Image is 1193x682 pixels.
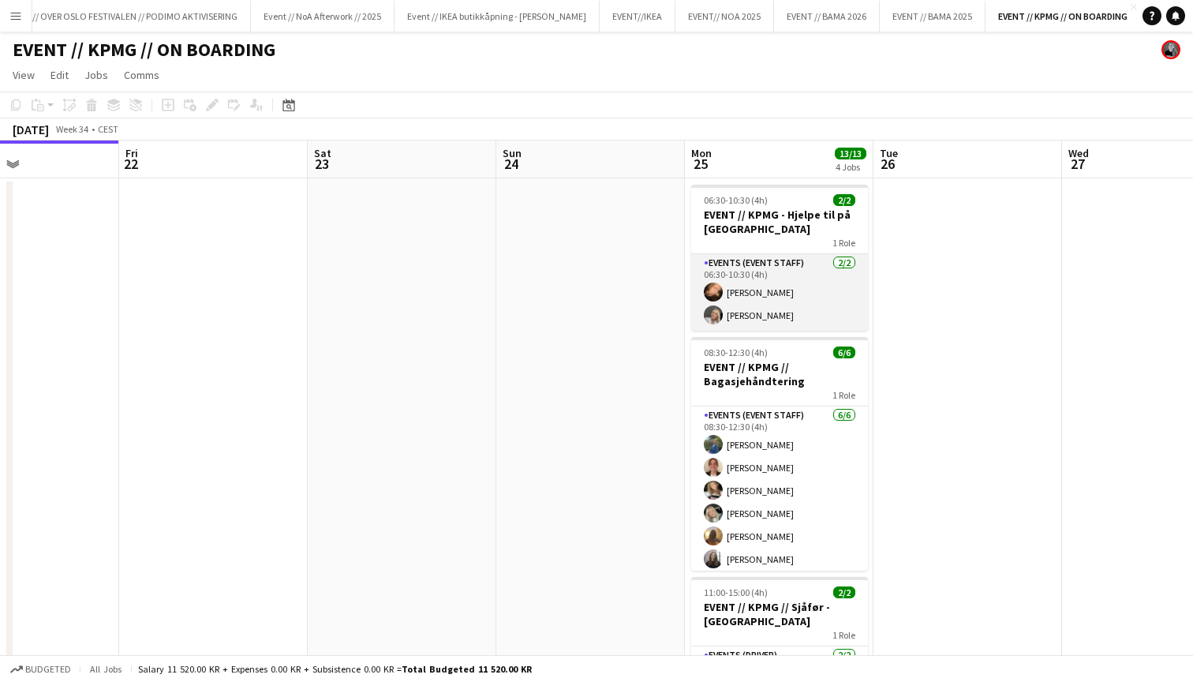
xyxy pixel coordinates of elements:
[251,1,395,32] button: Event // NoA Afterwork // 2025
[835,148,866,159] span: 13/13
[691,337,868,571] app-job-card: 08:30-12:30 (4h)6/6EVENT // KPMG // Bagasjehåndtering1 RoleEvents (Event Staff)6/608:30-12:30 (4h...
[836,161,866,173] div: 4 Jobs
[13,122,49,137] div: [DATE]
[123,155,138,173] span: 22
[87,663,125,675] span: All jobs
[1161,40,1180,59] app-user-avatar: Anette Riseo Andersen
[704,347,768,358] span: 08:30-12:30 (4h)
[84,68,108,82] span: Jobs
[138,663,532,675] div: Salary 11 520.00 KR + Expenses 0.00 KR + Subsistence 0.00 KR =
[13,38,275,62] h1: EVENT // KPMG // ON BOARDING
[395,1,600,32] button: Event // IKEA butikkåpning - [PERSON_NAME]
[832,389,855,401] span: 1 Role
[691,208,868,236] h3: EVENT // KPMG - Hjelpe til på [GEOGRAPHIC_DATA]
[402,663,532,675] span: Total Budgeted 11 520.00 KR
[500,155,522,173] span: 24
[50,68,69,82] span: Edit
[312,155,331,173] span: 23
[704,586,768,598] span: 11:00-15:00 (4h)
[52,123,92,135] span: Week 34
[833,586,855,598] span: 2/2
[691,407,868,575] app-card-role: Events (Event Staff)6/608:30-12:30 (4h)[PERSON_NAME][PERSON_NAME][PERSON_NAME][PERSON_NAME][PERSO...
[125,146,138,160] span: Fri
[880,146,898,160] span: Tue
[78,65,114,85] a: Jobs
[689,155,712,173] span: 25
[832,237,855,249] span: 1 Role
[833,194,855,206] span: 2/2
[1066,155,1089,173] span: 27
[985,1,1141,32] button: EVENT // KPMG // ON BOARDING
[600,1,675,32] button: EVENT//IKEA
[832,629,855,641] span: 1 Role
[98,123,118,135] div: CEST
[503,146,522,160] span: Sun
[880,1,985,32] button: EVENT // BAMA 2025
[691,254,868,331] app-card-role: Events (Event Staff)2/206:30-10:30 (4h)[PERSON_NAME][PERSON_NAME]
[704,194,768,206] span: 06:30-10:30 (4h)
[774,1,880,32] button: EVENT // BAMA 2026
[25,664,71,675] span: Budgeted
[44,65,75,85] a: Edit
[691,185,868,331] app-job-card: 06:30-10:30 (4h)2/2EVENT // KPMG - Hjelpe til på [GEOGRAPHIC_DATA]1 RoleEvents (Event Staff)2/206...
[675,1,774,32] button: EVENT// NOA 2025
[118,65,166,85] a: Comms
[8,661,73,678] button: Budgeted
[833,347,855,358] span: 6/6
[314,146,331,160] span: Sat
[877,155,898,173] span: 26
[691,146,712,160] span: Mon
[1068,146,1089,160] span: Wed
[691,360,868,388] h3: EVENT // KPMG // Bagasjehåndtering
[124,68,159,82] span: Comms
[691,600,868,628] h3: EVENT // KPMG // Sjåfør - [GEOGRAPHIC_DATA]
[6,65,41,85] a: View
[13,68,35,82] span: View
